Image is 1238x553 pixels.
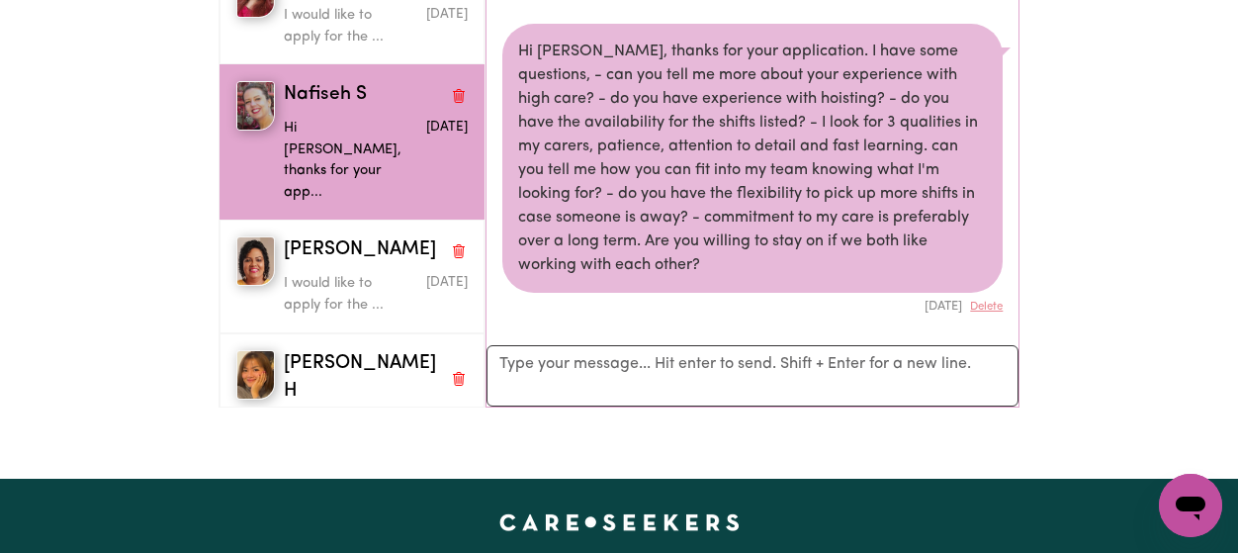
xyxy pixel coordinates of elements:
[284,81,367,110] span: Nafiseh S
[426,276,468,289] span: Message sent on August 0, 2025
[502,293,1003,316] div: [DATE]
[220,333,485,475] button: Phung H[PERSON_NAME] HDelete conversationI would like to apply for the ...Message sent on August ...
[426,8,468,21] span: Message sent on August 1, 2025
[236,350,275,400] img: Phung H
[284,273,406,316] p: I would like to apply for the ...
[502,24,1003,293] div: Hi [PERSON_NAME], thanks for your application. I have some questions, - can you tell me more abou...
[284,118,406,203] p: Hi [PERSON_NAME], thanks for your app...
[236,81,275,131] img: Nafiseh S
[220,64,485,220] button: Nafiseh SNafiseh SDelete conversationHi [PERSON_NAME], thanks for your app...Message sent on Augu...
[970,299,1003,316] button: Delete
[1159,474,1222,537] iframe: Button to launch messaging window, conversation in progress
[450,238,468,264] button: Delete conversation
[499,514,740,530] a: Careseekers home page
[426,121,468,134] span: Message sent on August 1, 2025
[236,236,275,286] img: Ashika J
[284,5,406,47] p: I would like to apply for the ...
[284,236,436,265] span: [PERSON_NAME]
[284,350,442,408] span: [PERSON_NAME] H
[220,220,485,332] button: Ashika J[PERSON_NAME]Delete conversationI would like to apply for the ...Message sent on August 0...
[450,83,468,109] button: Delete conversation
[450,365,468,391] button: Delete conversation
